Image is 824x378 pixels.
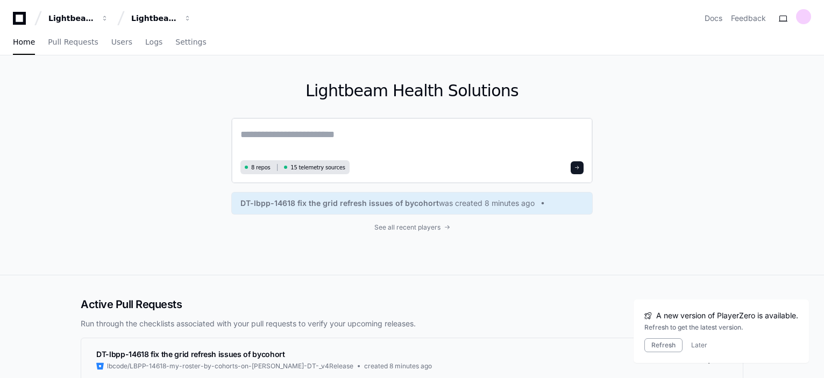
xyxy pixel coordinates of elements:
span: 8 repos [251,163,271,172]
span: was created 8 minutes ago [439,198,535,209]
div: Lightbeam Health [48,13,95,24]
h2: Active Pull Requests [81,297,743,312]
span: lbcode/LBPP-14618-my-roster-by-cohorts-on-[PERSON_NAME]-DT-_v4Release [107,362,353,370]
span: Users [111,39,132,45]
a: Home [13,30,35,55]
a: See all recent players [231,223,593,232]
span: DT-lbpp-14618 fix the grid refresh issues of bycohort [240,198,439,209]
div: Refresh to get the latest version. [644,323,798,332]
button: Later [691,341,707,350]
span: created 8 minutes ago [364,362,432,370]
span: Pull Requests [48,39,98,45]
span: Logs [145,39,162,45]
a: DT-lbpp-14618 fix the grid refresh issues of bycohortwas created 8 minutes ago [240,198,584,209]
span: Home [13,39,35,45]
button: Refresh [644,338,683,352]
a: Logs [145,30,162,55]
a: Settings [175,30,206,55]
button: Lightbeam Health [44,9,113,28]
h1: Lightbeam Health Solutions [231,81,593,101]
button: Feedback [731,13,766,24]
a: Docs [705,13,722,24]
a: Pull Requests [48,30,98,55]
a: Users [111,30,132,55]
p: Run through the checklists associated with your pull requests to verify your upcoming releases. [81,318,743,329]
span: DT-lbpp-14618 fix the grid refresh issues of bycohort [96,350,285,359]
span: Settings [175,39,206,45]
span: 15 telemetry sources [290,163,345,172]
span: A new version of PlayerZero is available. [656,310,798,321]
div: Lightbeam Health Solutions [131,13,177,24]
button: Lightbeam Health Solutions [127,9,196,28]
span: See all recent players [374,223,441,232]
